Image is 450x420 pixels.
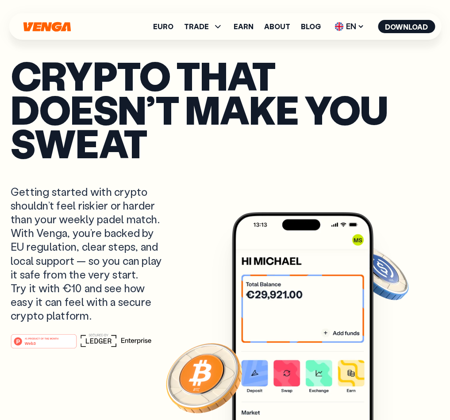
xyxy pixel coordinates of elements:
[25,340,36,345] tspan: Web3
[22,22,72,32] svg: Home
[11,58,439,160] h1: Crypto that doesn’t make you sweat
[184,23,209,30] span: TRADE
[25,337,58,340] tspan: #1 PRODUCT OF THE MONTH
[301,23,321,30] a: Blog
[11,185,170,323] p: Getting started with crypto shouldn’t feel riskier or harder than your weekly padel match. With V...
[234,23,254,30] a: Earn
[264,23,290,30] a: About
[335,22,343,31] img: flag-uk
[184,21,223,32] span: TRADE
[153,23,173,30] a: Euro
[331,19,367,34] span: EN
[11,339,77,351] a: #1 PRODUCT OF THE MONTHWeb3
[378,20,435,33] button: Download
[164,338,244,417] img: Bitcoin
[347,241,411,305] img: Solana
